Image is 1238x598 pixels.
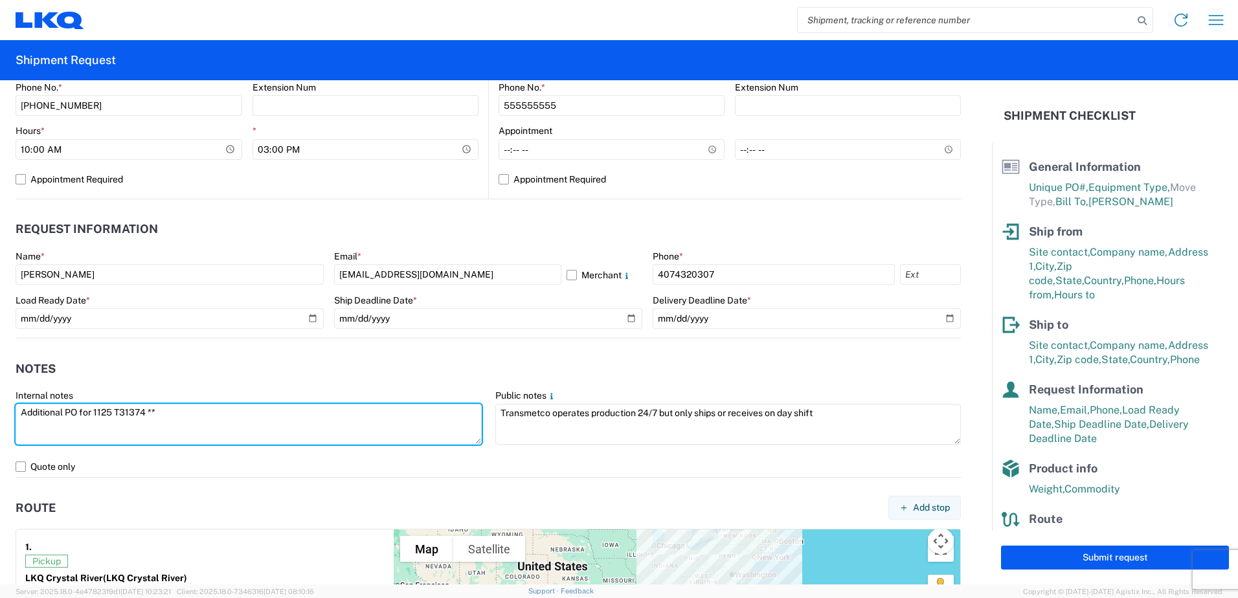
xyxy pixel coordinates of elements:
span: Request Information [1029,382,1143,396]
span: Commodity [1064,483,1120,495]
span: City, [1035,353,1057,366]
label: Email [334,250,361,262]
h2: Shipment Request [16,52,116,68]
span: Company name, [1090,246,1168,258]
span: Site contact, [1029,246,1090,258]
button: Map camera controls [928,528,954,554]
button: Show street map [400,536,453,562]
h2: Notes [16,362,56,375]
span: [PERSON_NAME] [1088,195,1173,208]
button: Submit request [1001,546,1229,570]
h2: Request Information [16,223,158,236]
span: Site contact, [1029,339,1090,351]
span: Copyright © [DATE]-[DATE] Agistix Inc., All Rights Reserved [1023,586,1222,597]
label: Ship Deadline Date [334,294,417,306]
span: Add stop [913,502,950,514]
label: Quote only [16,456,961,477]
input: Shipment, tracking or reference number [798,8,1133,32]
label: Public notes [495,390,557,401]
span: City, [1035,260,1057,272]
span: State, [1101,353,1130,366]
span: [DATE] 10:23:21 [120,588,171,595]
label: Internal notes [16,390,73,401]
span: Ship from [1029,225,1083,238]
span: Equipment Type, [1088,181,1170,194]
button: Show satellite imagery [453,536,525,562]
span: Ship Deadline Date, [1054,418,1149,430]
a: Feedback [561,587,594,595]
label: Load Ready Date [16,294,90,306]
label: Phone No. [499,82,545,93]
span: Email, [1060,404,1090,416]
span: Ship to [1029,318,1068,331]
span: Weight, [1029,483,1064,495]
label: Extension Num [735,82,798,93]
span: Hours to [1054,289,1095,301]
strong: LKQ Crystal River [25,573,187,583]
label: Phone [653,250,683,262]
span: Country, [1130,353,1170,366]
span: [DATE] 08:10:16 [264,588,314,595]
span: Product info [1029,461,1097,475]
span: Pickup [25,555,68,568]
span: Server: 2025.18.0-4e47823f9d1 [16,588,171,595]
label: Delivery Deadline Date [653,294,751,306]
span: Zip code, [1057,353,1101,366]
label: Appointment Required [499,169,961,190]
span: State, [1055,274,1084,287]
span: General Information [1029,160,1141,173]
span: Phone, [1090,404,1122,416]
span: Company name, [1090,339,1168,351]
label: Hours [16,125,45,137]
label: Appointment [499,125,552,137]
h2: Shipment Checklist [1004,108,1136,124]
a: Support [528,587,561,595]
label: Appointment Required [16,169,478,190]
label: Merchant [567,264,642,285]
label: Name [16,250,45,262]
strong: 1. [25,538,32,555]
input: Ext [900,264,961,285]
button: Add stop [888,496,961,520]
span: Unique PO#, [1029,181,1088,194]
h2: Route [16,502,56,515]
span: Client: 2025.18.0-7346316 [177,588,314,595]
label: Phone No. [16,82,62,93]
span: Phone [1170,353,1200,366]
span: Bill To, [1055,195,1088,208]
span: Country, [1084,274,1124,287]
span: Route [1029,512,1063,526]
span: Name, [1029,404,1060,416]
span: Phone, [1124,274,1156,287]
span: (LKQ Crystal River) [103,573,187,583]
label: Extension Num [253,82,316,93]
